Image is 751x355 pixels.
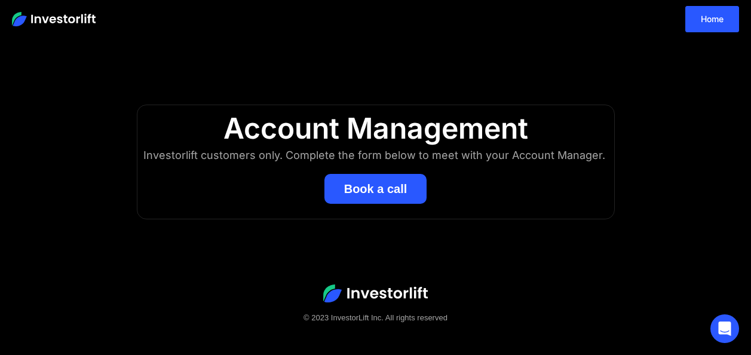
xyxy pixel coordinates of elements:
[149,111,602,146] div: Account Management
[685,6,739,32] a: Home
[24,312,727,324] div: © 2023 InvestorLift Inc. All rights reserved
[324,174,427,204] button: Book a call
[710,314,739,343] div: Open Intercom Messenger
[143,146,608,165] div: Investorlift customers only. Complete the form below to meet with your Account Manager.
